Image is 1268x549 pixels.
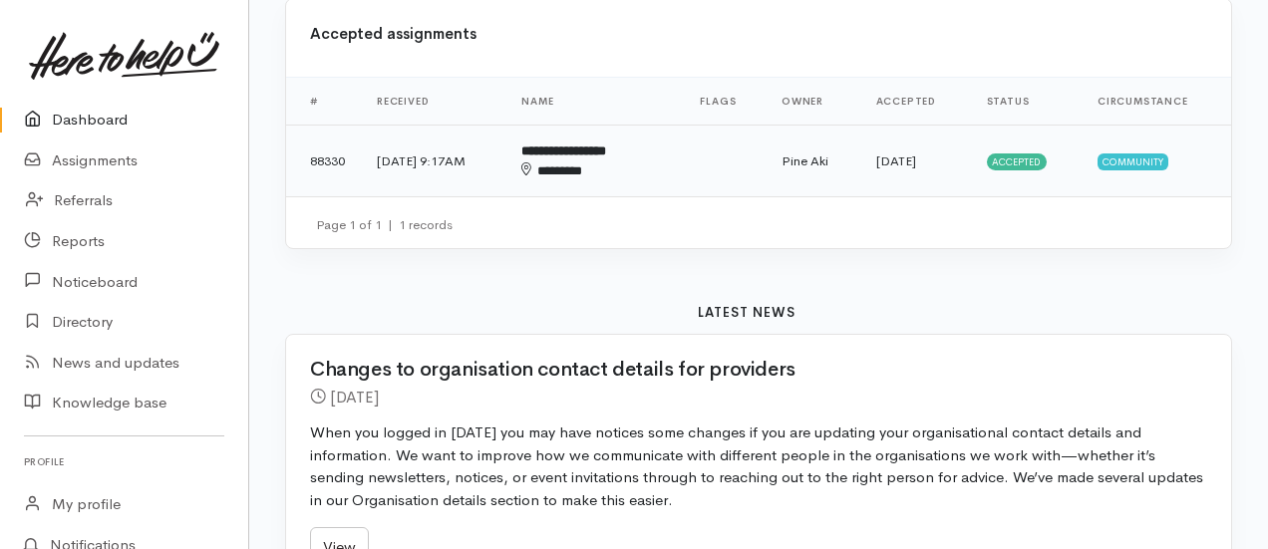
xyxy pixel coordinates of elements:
th: Received [361,78,505,126]
time: [DATE] [876,152,916,169]
b: Accepted assignments [310,24,476,43]
th: Flags [684,78,766,126]
td: Pine Aki [766,126,860,197]
time: [DATE] [330,387,379,408]
th: Accepted [860,78,971,126]
td: [DATE] 9:17AM [361,126,505,197]
th: Status [971,78,1082,126]
b: Latest news [698,304,795,321]
h2: Changes to organisation contact details for providers [310,359,1183,381]
th: Name [505,78,684,126]
h6: Profile [24,448,224,475]
span: | [388,216,393,233]
span: Accepted [987,153,1048,169]
span: Community [1098,153,1168,169]
th: Owner [766,78,860,126]
p: When you logged in [DATE] you may have notices some changes if you are updating your organisation... [310,421,1207,511]
th: # [286,78,361,126]
td: 88330 [286,126,361,197]
small: Page 1 of 1 1 records [316,216,453,233]
th: Circumstance [1082,78,1231,126]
